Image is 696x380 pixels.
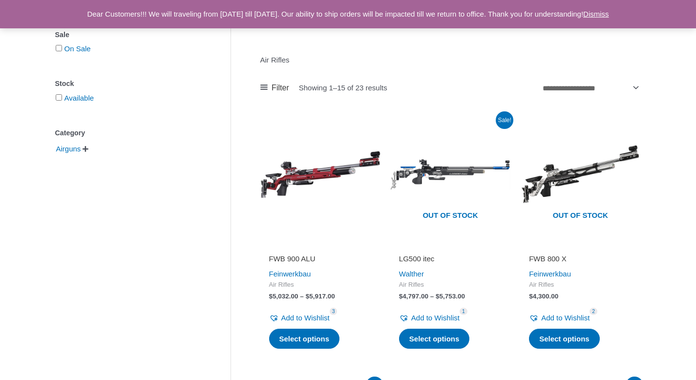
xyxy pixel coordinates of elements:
iframe: Customer reviews powered by Trustpilot [529,240,632,252]
bdi: 4,797.00 [399,293,428,300]
span: Add to Wishlist [281,314,330,322]
span: 2 [590,308,597,315]
span: – [300,293,304,300]
span: $ [436,293,440,300]
bdi: 5,917.00 [306,293,335,300]
span: $ [399,293,403,300]
a: Filter [260,81,289,95]
img: FWB 900 ALU [260,114,380,234]
span: – [430,293,434,300]
input: On Sale [56,45,62,51]
span: Sale! [496,111,513,129]
span: Out of stock [398,205,503,227]
a: Out of stock [520,114,640,234]
h2: LG500 itec [399,254,502,264]
a: Feinwerkbau [529,270,571,278]
a: Select options for “LG500 itec” [399,329,470,349]
iframe: Customer reviews powered by Trustpilot [399,240,502,252]
a: Out of stock [390,114,510,234]
span: 3 [330,308,337,315]
img: FWB 800 X [520,114,640,234]
span: Add to Wishlist [411,314,460,322]
span: Add to Wishlist [541,314,590,322]
a: LG500 itec [399,254,502,267]
iframe: Customer reviews powered by Trustpilot [269,240,372,252]
p: Showing 1–15 of 23 results [299,84,387,91]
p: Air Rifles [260,53,641,67]
h2: FWB 900 ALU [269,254,372,264]
input: Available [56,94,62,101]
a: Feinwerkbau [269,270,311,278]
select: Shop order [539,80,641,96]
a: Available [64,94,94,102]
div: Category [55,126,201,140]
span: Air Rifles [269,281,372,289]
a: Select options for “FWB 800 X” [529,329,600,349]
a: Walther [399,270,424,278]
bdi: 5,753.00 [436,293,465,300]
span: Air Rifles [529,281,632,289]
span: Out of stock [527,205,633,227]
span: Air Rifles [399,281,502,289]
a: On Sale [64,44,91,53]
a: Select options for “FWB 900 ALU” [269,329,340,349]
a: Add to Wishlist [399,311,460,325]
bdi: 5,032.00 [269,293,298,300]
span: Airguns [55,141,82,157]
span:  [83,146,88,152]
div: Sale [55,28,201,42]
span: $ [269,293,273,300]
span: 1 [460,308,467,315]
h2: FWB 800 X [529,254,632,264]
span: $ [529,293,533,300]
bdi: 4,300.00 [529,293,558,300]
a: Add to Wishlist [529,311,590,325]
a: FWB 900 ALU [269,254,372,267]
div: Stock [55,77,201,91]
span: Filter [272,81,289,95]
a: Airguns [55,144,82,152]
a: Add to Wishlist [269,311,330,325]
a: FWB 800 X [529,254,632,267]
img: LG500 itec [390,114,510,234]
span: $ [306,293,310,300]
a: Dismiss [583,10,609,18]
